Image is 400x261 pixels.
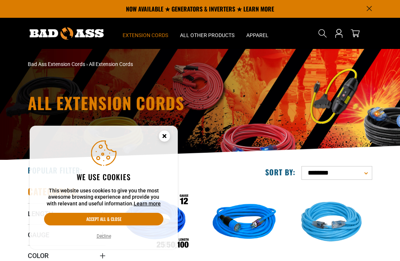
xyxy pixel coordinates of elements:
h2: Popular Filter: [28,165,82,175]
img: blue [204,187,284,259]
summary: Apparel [240,18,274,49]
summary: All Other Products [174,18,240,49]
span: Color [28,251,49,260]
button: Accept all & close [44,213,163,225]
span: Gauge [28,231,49,239]
span: All Extension Cords [89,61,133,67]
p: This website uses cookies to give you the most awesome browsing experience and provide you with r... [44,188,163,207]
summary: Search [317,27,329,39]
img: Bad Ass Extension Cords [30,27,104,40]
span: Apparel [246,32,269,39]
summary: Extension Cords [117,18,174,49]
nav: breadcrumbs [28,60,254,68]
a: Learn more [134,201,161,207]
button: Decline [94,232,113,240]
h1: All Extension Cords [28,95,313,111]
img: Light Blue [293,187,373,259]
span: Extension Cords [123,32,168,39]
span: Length [28,209,53,218]
h2: Categories: [28,186,79,197]
summary: Length [28,203,106,224]
a: Bad Ass Extension Cords [28,61,85,67]
summary: Gauge [28,224,106,245]
span: All Other Products [180,32,234,39]
aside: Cookie Consent [30,126,178,250]
label: Sort by: [265,167,296,177]
h2: We use cookies [44,172,163,182]
span: › [86,61,88,67]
